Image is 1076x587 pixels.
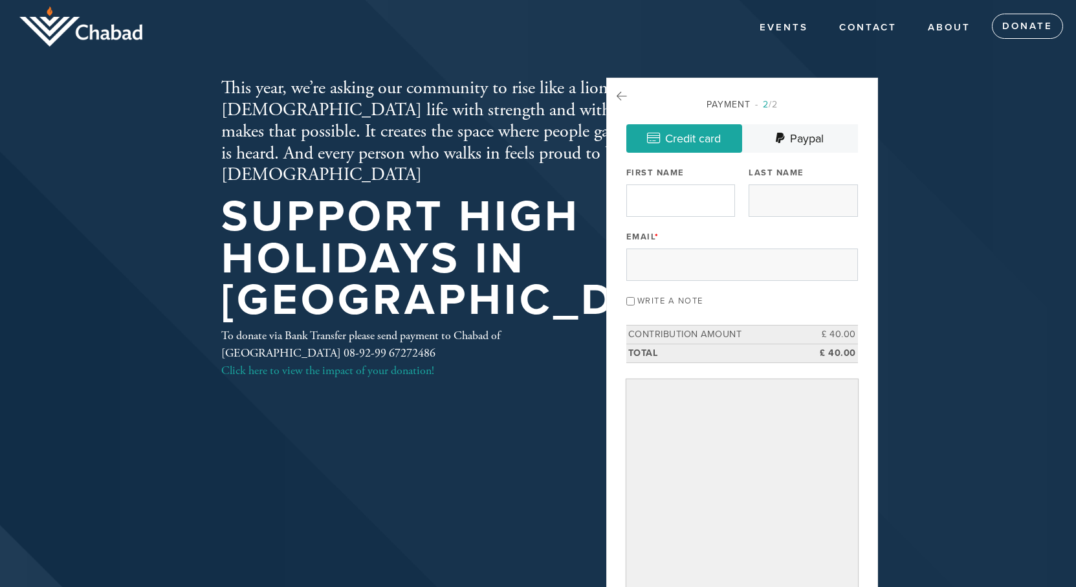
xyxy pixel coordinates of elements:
[626,231,659,243] label: Email
[626,124,742,153] a: Credit card
[626,167,685,179] label: First Name
[992,14,1063,39] a: Donate
[221,327,564,379] div: To donate via Bank Transfer please send payment to Chabad of [GEOGRAPHIC_DATA] 08-92-99 67272486
[742,124,858,153] a: Paypal
[763,99,769,110] span: 2
[629,382,855,586] iframe: Secure payment input frame
[626,326,800,344] td: Contribution Amount
[626,98,858,111] div: Payment
[750,16,818,40] a: Events
[655,232,659,242] span: This field is required.
[626,344,800,362] td: Total
[800,344,858,362] td: £ 40.00
[918,16,980,40] a: About
[800,326,858,344] td: £ 40.00
[221,196,721,322] h1: Support High Holidays in [GEOGRAPHIC_DATA]
[755,99,778,110] span: /2
[221,78,721,186] h2: This year, we’re asking our community to rise like a lion. To live [DEMOGRAPHIC_DATA] life with s...
[19,6,142,47] img: logo_half.png
[637,296,703,306] label: Write a note
[221,363,434,378] a: Click here to view the impact of your donation!
[829,16,906,40] a: Contact
[749,167,804,179] label: Last Name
